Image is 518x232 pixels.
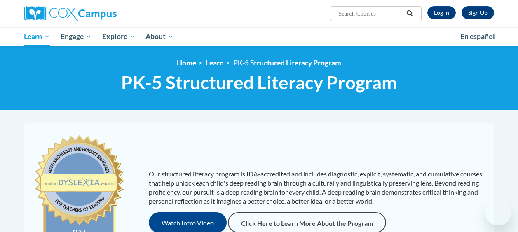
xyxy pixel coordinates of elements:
a: Engage [55,27,97,46]
div: Main menu [18,27,500,46]
span: En español [460,32,495,41]
span: Engage [61,32,91,42]
a: Learn [206,58,224,67]
a: Register [462,6,494,19]
span: Explore [102,32,135,42]
span: Learn [24,32,50,42]
a: About [140,27,179,46]
input: Search Courses [338,9,403,19]
a: Cox Campus [24,6,173,21]
span: About [145,32,173,42]
img: Cox Campus [24,6,117,21]
a: PK-5 Structured Literacy Program [233,58,341,67]
iframe: Button to launch messaging window [485,199,511,225]
button: Search [403,9,416,19]
a: Home [177,58,196,67]
a: Log In [427,6,456,19]
p: Our structured literacy program is IDA-accredited and includes diagnostic, explicit, systematic, ... [149,169,486,206]
a: En español [455,28,500,45]
a: Explore [97,27,141,46]
a: Learn [19,27,56,46]
span: PK-5 Structured Literacy Program [121,72,397,93]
